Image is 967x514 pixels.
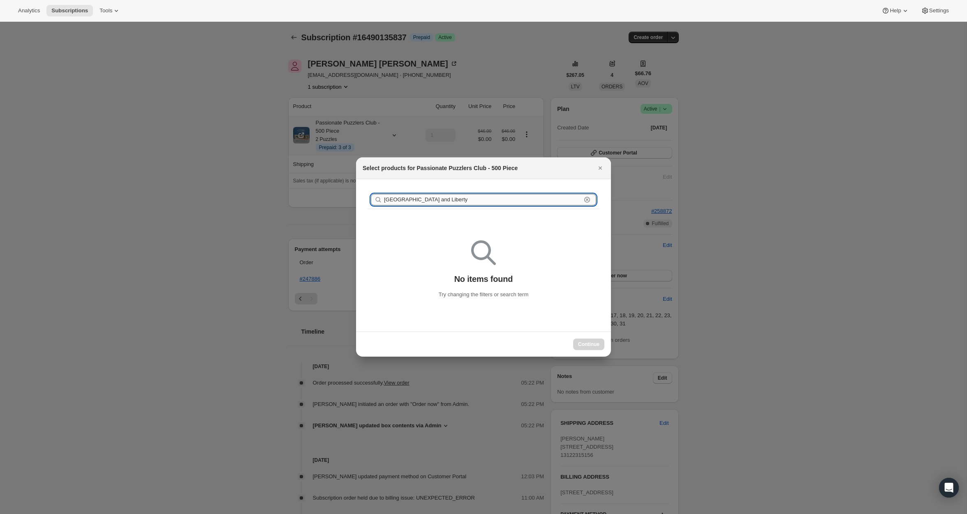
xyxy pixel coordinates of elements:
[99,7,112,14] span: Tools
[890,7,901,14] span: Help
[471,240,496,265] img: Empty search results
[95,5,125,16] button: Tools
[51,7,88,14] span: Subscriptions
[46,5,93,16] button: Subscriptions
[384,194,581,205] input: Search products
[18,7,40,14] span: Analytics
[583,196,591,204] button: Clear
[595,162,606,174] button: Close
[916,5,954,16] button: Settings
[13,5,45,16] button: Analytics
[439,290,528,299] p: Try changing the filters or search term
[454,274,513,284] p: No items found
[363,164,518,172] h2: Select products for Passionate Puzzlers Club - 500 Piece
[877,5,914,16] button: Help
[939,478,959,498] div: Open Intercom Messenger
[929,7,949,14] span: Settings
